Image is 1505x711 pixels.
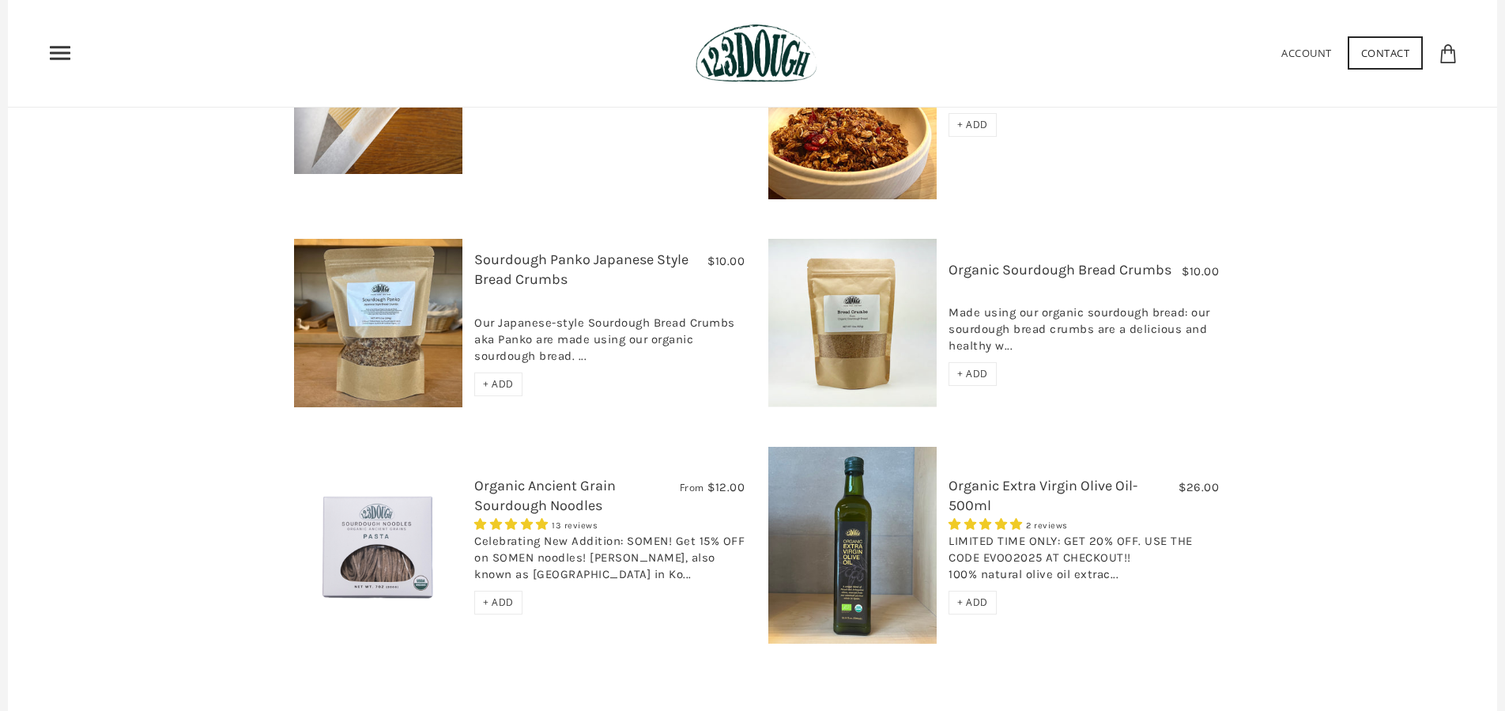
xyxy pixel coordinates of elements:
[483,377,514,391] span: + ADD
[1348,36,1424,70] a: Contact
[294,461,462,630] img: Organic Ancient Grain Sourdough Noodles
[483,596,514,609] span: + ADD
[949,517,1026,531] span: 5.00 stars
[474,517,552,531] span: 4.85 stars
[474,373,522,396] div: + ADD
[957,118,988,131] span: + ADD
[696,24,817,83] img: 123Dough Bakery
[949,362,997,386] div: + ADD
[957,596,988,609] span: + ADD
[1179,480,1219,494] span: $26.00
[1281,46,1332,60] a: Account
[474,298,745,373] div: Our Japanese-style Sourdough Bread Crumbs aka Panko are made using our organic sourdough bread. ...
[294,239,462,407] img: Sourdough Panko Japanese Style Bread Crumbs
[474,251,688,288] a: Sourdough Panko Japanese Style Bread Crumbs
[474,477,616,514] a: Organic Ancient Grain Sourdough Noodles
[949,261,1171,278] a: Organic Sourdough Bread Crumbs
[768,447,937,644] img: Organic Extra Virgin Olive Oil-500ml
[957,367,988,380] span: + ADD
[1026,520,1068,531] span: 2 reviews
[47,40,73,66] nav: Primary
[680,481,704,494] span: From
[1182,264,1219,278] span: $10.00
[474,591,522,615] div: + ADD
[552,520,598,531] span: 13 reviews
[949,113,997,137] div: + ADD
[949,533,1219,591] div: LIMITED TIME ONLY: GET 20% OFF. USE THE CODE EVOO2025 AT CHECKOUT!! 100% natural olive oil extrac...
[768,239,937,407] img: Organic Sourdough Bread Crumbs
[949,288,1219,362] div: Made using our organic sourdough bread: our sourdough bread crumbs are a delicious and healthy w...
[707,254,745,268] span: $10.00
[949,591,997,615] div: + ADD
[474,533,745,591] div: Celebrating New Addition: SOMEN! Get 15% OFF on SOMEN noodles! [PERSON_NAME], also known as [GEOG...
[707,480,745,494] span: $12.00
[949,477,1137,514] a: Organic Extra Virgin Olive Oil-500ml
